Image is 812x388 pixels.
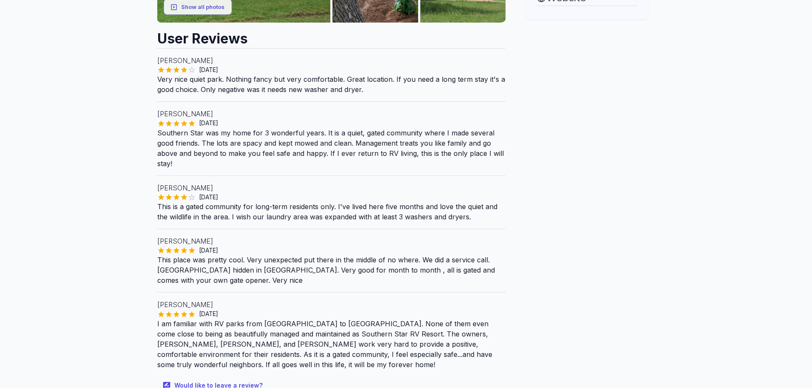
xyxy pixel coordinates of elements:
[157,319,506,370] p: I am familiar with RV parks from [GEOGRAPHIC_DATA] to [GEOGRAPHIC_DATA]. None of them even come c...
[157,74,506,95] p: Very nice quiet park. Nothing fancy but very comfortable. Great location. If you need a long term...
[157,109,506,119] p: [PERSON_NAME]
[196,66,222,74] span: [DATE]
[196,310,222,318] span: [DATE]
[157,128,506,169] p: Southern Star was my home for 3 wonderful years. It is a quiet, gated community where I made seve...
[157,201,506,222] p: This is a gated community for long-term residents only. I've lived here five months and love the ...
[157,55,506,66] p: [PERSON_NAME]
[196,119,222,127] span: [DATE]
[157,183,506,193] p: [PERSON_NAME]
[157,23,506,48] h2: User Reviews
[157,255,506,285] p: This place was pretty cool. Very unexpected put there in the middle of no where. We did a service...
[196,246,222,255] span: [DATE]
[157,236,506,246] p: [PERSON_NAME]
[196,193,222,201] span: [DATE]
[157,299,506,310] p: [PERSON_NAME]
